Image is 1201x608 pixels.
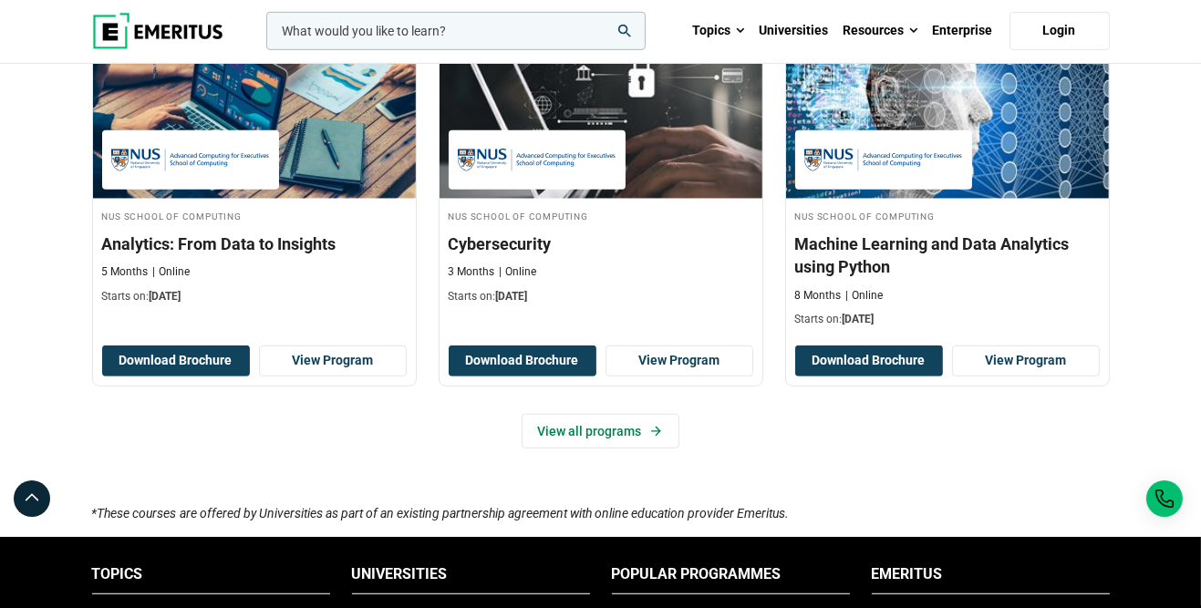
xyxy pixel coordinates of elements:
h4: NUS School of Computing [102,208,407,223]
a: View Program [259,345,407,376]
p: Online [500,264,537,280]
h4: NUS School of Computing [795,208,1100,223]
p: Online [846,288,884,304]
p: Online [153,264,191,280]
h3: Analytics: From Data to Insights [102,232,407,255]
img: NUS School of Computing [111,139,270,180]
button: Download Brochure [102,345,250,376]
img: Cybersecurity | Online Cybersecurity Course [440,16,762,199]
p: Starts on: [102,289,407,304]
p: 5 Months [102,264,149,280]
img: Analytics: From Data to Insights | Online Business Analytics Course [93,16,416,199]
p: Starts on: [795,312,1100,327]
a: View Program [952,345,1100,376]
span: [DATE] [496,290,528,303]
img: Machine Learning and Data Analytics using Python | Online AI and Machine Learning Course [786,16,1109,199]
img: NUS School of Computing [458,139,616,180]
span: [DATE] [150,290,181,303]
h3: Cybersecurity [449,232,753,255]
i: *These courses are offered by Universities as part of an existing partnership agreement with onli... [92,506,789,520]
h4: NUS School of Computing [449,208,753,223]
button: Download Brochure [449,345,596,376]
h3: Machine Learning and Data Analytics using Python [795,232,1100,278]
a: Business Analytics Course by NUS School of Computing - September 30, 2025 NUS School of Computing... [93,16,416,314]
p: 3 Months [449,264,495,280]
a: AI and Machine Learning Course by NUS School of Computing - September 30, 2025 NUS School of Comp... [786,16,1109,336]
p: 8 Months [795,288,842,304]
p: Starts on: [449,289,753,304]
a: Login [1009,12,1110,50]
img: NUS School of Computing [804,139,963,180]
span: [DATE] [843,313,875,325]
button: Download Brochure [795,345,943,376]
a: View Program [606,345,753,376]
input: woocommerce-product-search-field-0 [266,12,646,50]
a: View all programs [522,414,679,448]
a: Cybersecurity Course by NUS School of Computing - September 30, 2025 NUS School of Computing NUS ... [440,16,762,314]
